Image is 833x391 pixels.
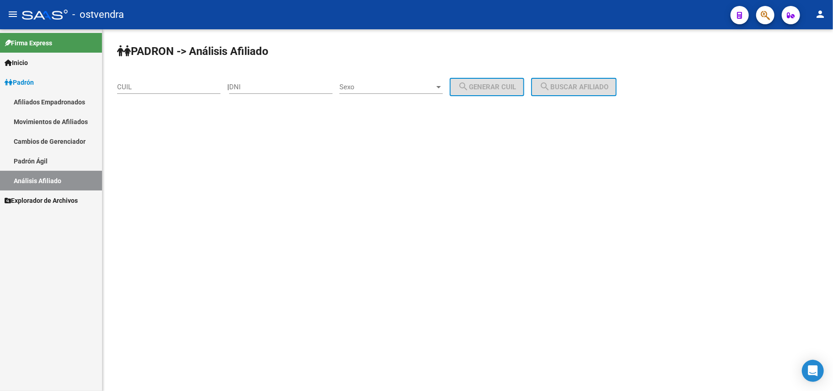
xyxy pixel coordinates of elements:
[5,195,78,206] span: Explorador de Archivos
[458,83,516,91] span: Generar CUIL
[539,83,608,91] span: Buscar afiliado
[458,81,469,92] mat-icon: search
[539,81,550,92] mat-icon: search
[5,38,52,48] span: Firma Express
[5,77,34,87] span: Padrón
[227,83,531,91] div: |
[5,58,28,68] span: Inicio
[450,78,524,96] button: Generar CUIL
[117,45,269,58] strong: PADRON -> Análisis Afiliado
[7,9,18,20] mat-icon: menu
[815,9,826,20] mat-icon: person
[531,78,617,96] button: Buscar afiliado
[802,360,824,382] div: Open Intercom Messenger
[339,83,435,91] span: Sexo
[72,5,124,25] span: - ostvendra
